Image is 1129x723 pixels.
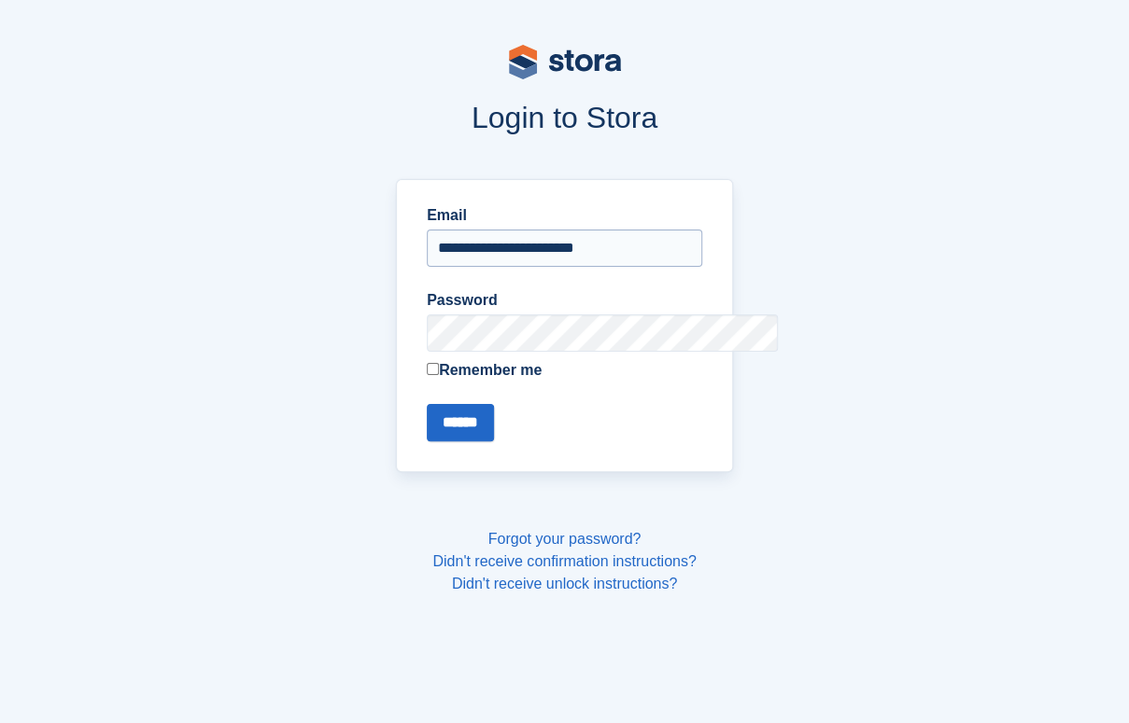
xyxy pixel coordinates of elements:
[145,101,985,134] h1: Login to Stora
[427,289,702,312] label: Password
[509,45,621,79] img: stora-logo-53a41332b3708ae10de48c4981b4e9114cc0af31d8433b30ea865607fb682f29.svg
[432,553,696,569] a: Didn't receive confirmation instructions?
[427,363,439,375] input: Remember me
[452,576,677,591] a: Didn't receive unlock instructions?
[427,359,702,382] label: Remember me
[427,204,702,227] label: Email
[488,531,642,547] a: Forgot your password?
